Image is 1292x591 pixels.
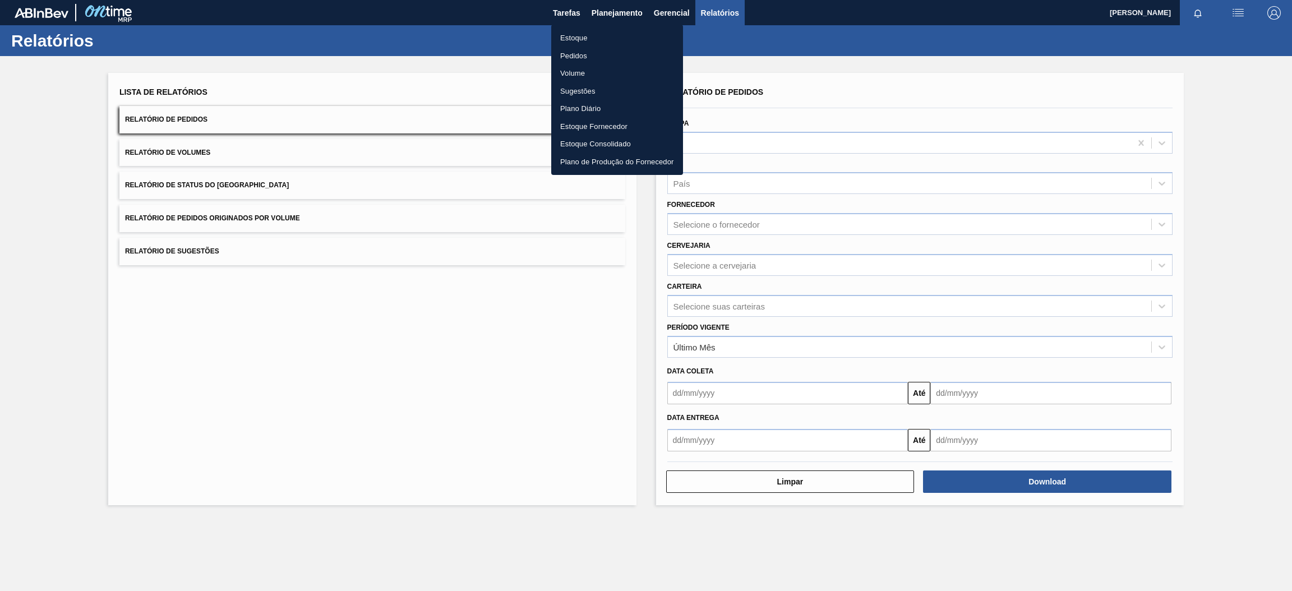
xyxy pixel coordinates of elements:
[551,153,683,171] a: Plano de Produção do Fornecedor
[551,47,683,65] a: Pedidos
[551,135,683,153] a: Estoque Consolidado
[551,29,683,47] a: Estoque
[551,82,683,100] a: Sugestões
[551,100,683,118] a: Plano Diário
[551,118,683,136] a: Estoque Fornecedor
[551,64,683,82] a: Volume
